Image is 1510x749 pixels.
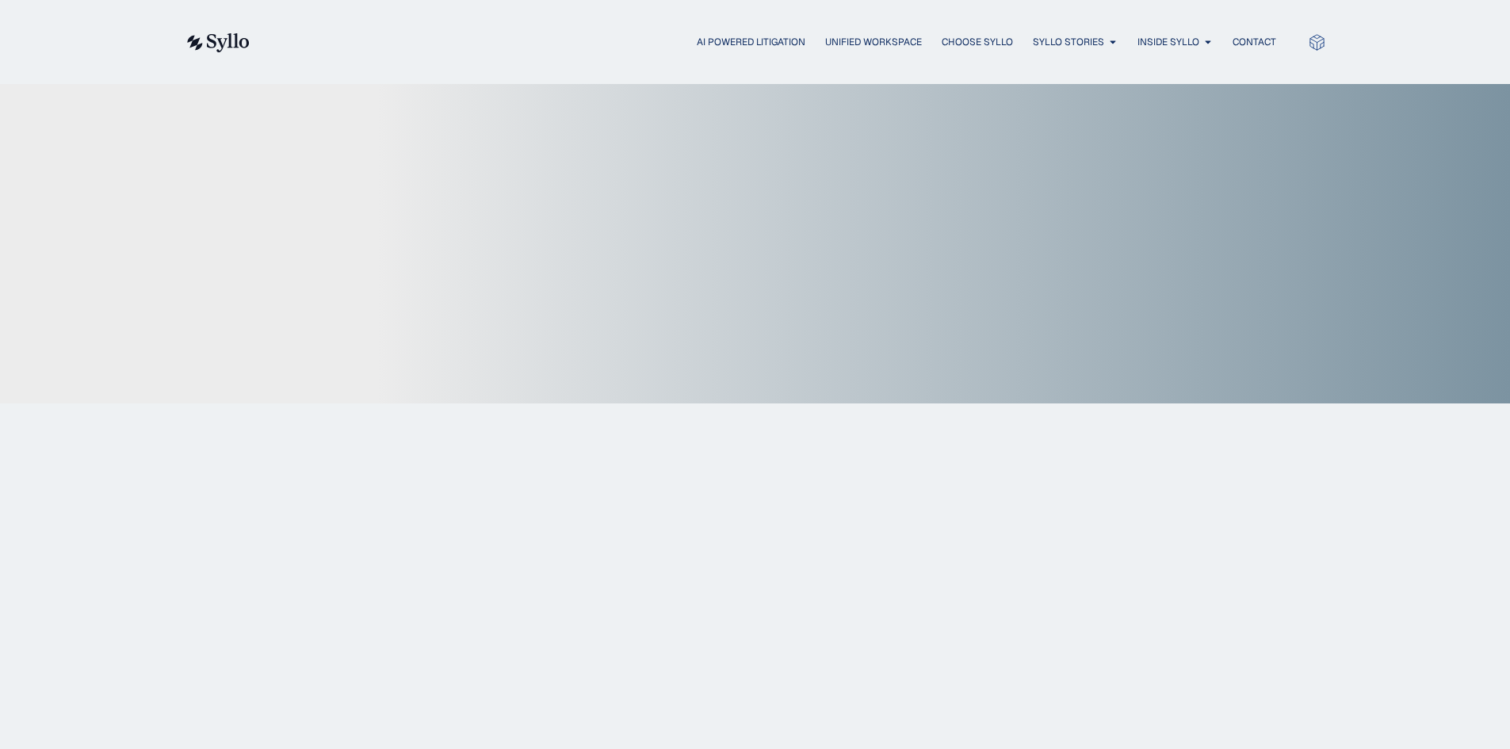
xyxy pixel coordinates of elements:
img: syllo [185,33,250,52]
a: Inside Syllo [1137,35,1199,49]
a: Syllo Stories [1033,35,1104,49]
a: AI Powered Litigation [697,35,805,49]
nav: Menu [281,35,1276,50]
a: Unified Workspace [825,35,922,49]
div: Menu Toggle [281,35,1276,50]
a: Contact [1233,35,1276,49]
a: Choose Syllo [942,35,1013,49]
